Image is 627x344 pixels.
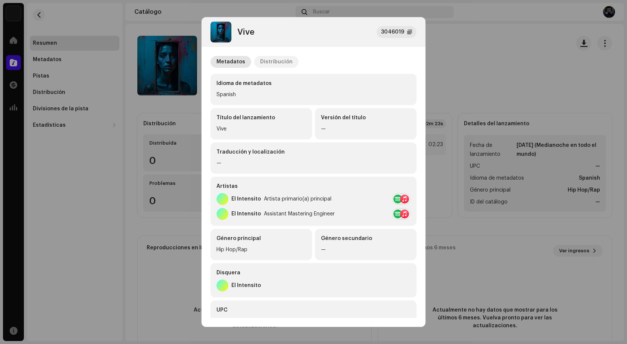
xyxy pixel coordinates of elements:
div: Metadatos [216,56,245,68]
div: Hip Hop/Rap [216,245,306,254]
div: — [216,159,411,168]
div: — [321,124,411,133]
div: El Intensito [231,196,261,202]
div: Artistas [216,183,411,190]
div: El Intensito [231,211,261,217]
div: UPC [216,306,411,314]
div: El Intensito [231,283,261,288]
img: 00a3ab8c-8eee-4d05-a521-eed0737db01d [210,22,231,42]
div: Distribución [260,56,293,68]
div: Assistant Mastering Engineer [264,211,335,217]
div: 3046019 [381,28,404,37]
div: Disquera [216,269,411,277]
div: Idioma de metadatos [216,80,411,87]
div: Género principal [216,235,306,242]
div: Artista primario(a) principal [264,196,331,202]
div: Versión del título [321,114,411,121]
div: Vive [237,28,255,37]
div: Género secundario [321,235,411,242]
div: Traducción y localización [216,148,411,156]
div: Spanish [216,90,411,99]
div: Vive [216,124,306,133]
div: Título del lanzamiento [216,114,306,121]
div: — [321,245,411,254]
div: — [216,317,411,326]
